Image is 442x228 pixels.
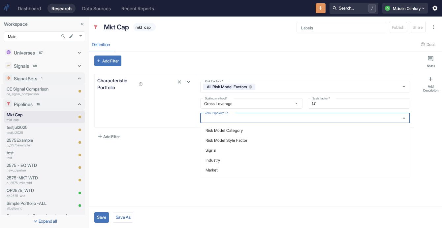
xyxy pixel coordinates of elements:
[67,32,76,41] button: edit
[1,216,88,227] button: Expand all
[200,126,410,135] li: Risk Model Category
[7,150,73,160] a: testtest
[7,117,73,122] p: mkt_cap_
[31,63,39,68] span: 68
[7,86,64,92] p: CE Signal Comparison
[7,162,73,173] a: 2575 - EQ WTDnew_pipeline
[7,200,73,211] a: Simple Portfolio -ALLall_qtipwtd
[200,145,410,155] li: Signal
[3,72,85,84] div: Signal Sets1
[3,98,85,110] div: Pipelines16
[121,6,154,11] div: Recent Reports
[92,42,110,48] div: Definition
[7,155,73,160] p: test
[14,101,33,108] p: Pipelines
[312,96,330,100] label: Scale factor
[200,135,410,145] li: Risk Model Style Factor
[205,111,228,115] label: Zero Exposure To
[7,200,73,207] p: Simple Portfolio -ALL
[400,114,408,122] button: Close
[7,175,73,181] p: 2575-MKT WTD
[94,56,121,66] button: Add Filter
[293,99,300,107] button: Open
[7,143,73,148] p: p_2575example
[47,4,76,13] a: Research
[400,83,408,91] button: Open
[14,49,35,56] p: Universes
[18,6,41,11] div: Dashboard
[7,193,73,198] p: qp2575_wtd
[97,77,135,91] p: Characteristic Portfolio
[7,130,73,135] p: testjul2025
[89,38,442,51] div: resource tabs
[7,137,73,148] a: 2575Examplep_2575example
[7,162,73,169] p: 2575 - EQ WTD
[7,86,64,96] a: CE Signal Comparisonce_signal_comparison
[7,124,73,131] p: testjul2025
[4,31,85,42] div: Main
[133,25,156,30] span: mkt_cap_
[7,124,73,135] a: testjul2025testjul2025
[7,137,73,143] p: 2575Example
[102,20,131,34] div: Mkt Cap
[7,206,73,211] p: all_qtipwtd
[200,165,410,175] li: Market
[7,187,73,194] p: QP2575_WTD
[14,75,37,82] p: Signal Sets
[14,62,29,69] p: Signals
[94,212,109,223] button: Save
[59,32,68,41] button: Search...
[7,92,64,96] p: ce_signal_comparison
[7,180,73,185] p: p_2575_mkt_wtd
[4,20,85,27] p: Workspace
[385,6,390,11] div: Q
[82,6,111,11] div: Data Sources
[117,4,158,13] a: Recent Reports
[7,187,73,198] a: QP2575_WTDqp2575_wtd
[37,50,45,55] span: 67
[7,112,73,122] a: Mkt Capmkt_cap_
[7,112,73,118] p: Mkt Cap
[78,4,115,13] a: Data Sources
[3,60,85,72] div: Signals68
[382,3,428,14] button: QMaiden Century
[422,84,439,93] div: Add Description
[94,131,122,142] button: Add Filter
[7,213,73,223] a: finsera_neutralize_subsectors_v1finsera_neutralize_subsectors_v1
[205,79,223,83] label: Risk Factors
[330,3,378,14] button: Search.../
[3,47,85,58] div: Universes67
[93,24,98,31] span: Pipeline
[421,53,441,71] button: Notes
[34,102,42,107] span: 16
[316,3,326,14] button: New Resource
[204,84,250,90] span: All Risk Model Factors
[51,6,72,11] div: Research
[200,155,410,165] li: Industry
[7,175,73,185] a: 2575-MKT WTDp_2575_mkt_wtd
[205,96,228,100] label: Scaling method
[203,84,255,90] div: All Risk Model Factors
[419,39,438,50] button: Docs
[78,20,86,28] button: Collapse Sidebar
[113,212,134,223] button: Save As
[7,168,73,173] p: new_pipeline
[7,213,73,219] p: finsera_neutralize_subsectors_v1
[104,22,129,32] p: Mkt Cap
[39,76,45,81] span: 1
[7,150,73,156] p: test
[14,4,45,13] a: Dashboard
